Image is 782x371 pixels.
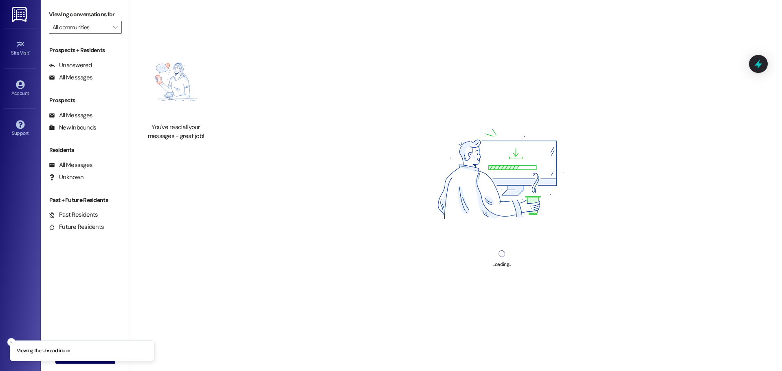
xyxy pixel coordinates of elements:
div: All Messages [49,111,92,120]
div: Past + Future Residents [41,196,130,204]
div: Future Residents [49,223,104,231]
img: ResiDesk Logo [12,7,29,22]
div: Loading... [492,260,511,269]
div: All Messages [49,73,92,82]
div: Residents [41,146,130,154]
div: Prospects [41,96,130,105]
div: Past Residents [49,211,98,219]
img: empty-state [139,45,212,119]
a: Support [4,118,37,140]
p: Viewing the Unread inbox [17,347,70,355]
div: Unanswered [49,61,92,70]
div: Unknown [49,173,83,182]
div: All Messages [49,161,92,169]
div: Prospects + Residents [41,46,130,55]
a: Site Visit • [4,37,37,59]
i:  [113,24,117,31]
span: • [29,49,31,55]
button: Close toast [7,338,15,346]
div: New Inbounds [49,123,96,132]
input: All communities [53,21,109,34]
a: Account [4,78,37,100]
div: You've read all your messages - great job! [139,123,212,140]
label: Viewing conversations for [49,8,122,21]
